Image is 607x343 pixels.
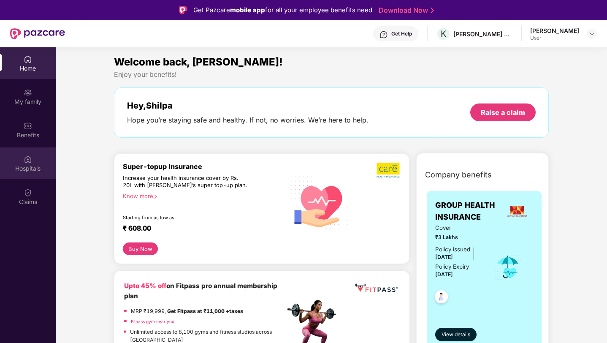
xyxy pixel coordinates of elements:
[127,116,369,125] div: Hope you’re staying safe and healthy. If not, no worries. We’re here to help.
[435,223,483,232] span: Cover
[127,101,369,111] div: Hey, Shilpa
[481,108,525,117] div: Raise a claim
[131,319,174,324] a: Fitpass gym near you
[285,167,355,237] img: svg+xml;base64,PHN2ZyB4bWxucz0iaHR0cDovL3d3dy53My5vcmcvMjAwMC9zdmciIHhtbG5zOnhsaW5rPSJodHRwOi8vd3...
[431,6,434,15] img: Stroke
[441,29,446,39] span: K
[391,30,412,37] div: Get Help
[24,122,32,130] img: svg+xml;base64,PHN2ZyBpZD0iQmVuZWZpdHMiIHhtbG5zPSJodHRwOi8vd3d3LnczLm9yZy8yMDAwL3N2ZyIgd2lkdGg9Ij...
[435,328,477,341] button: View details
[494,253,522,281] img: icon
[435,262,469,271] div: Policy Expiry
[353,281,399,295] img: fppp.png
[167,308,243,314] strong: Get Fitpass at ₹11,000 +taxes
[123,242,158,255] button: Buy Now
[114,70,549,79] div: Enjoy your benefits!
[588,30,595,37] img: svg+xml;base64,PHN2ZyBpZD0iRHJvcGRvd24tMzJ4MzIiIHhtbG5zPSJodHRwOi8vd3d3LnczLm9yZy8yMDAwL3N2ZyIgd2...
[530,35,579,41] div: User
[453,30,512,38] div: [PERSON_NAME] TECHNOLOGIES PRIVATE LIMITED
[123,215,249,220] div: Starting from as low as
[379,6,431,15] a: Download Now
[123,174,249,189] div: Increase your health insurance cover by Rs. 20L with [PERSON_NAME]’s super top-up plan.
[131,308,166,314] del: MRP ₹19,999,
[24,155,32,163] img: svg+xml;base64,PHN2ZyBpZD0iSG9zcGl0YWxzIiB4bWxucz0iaHR0cDovL3d3dy53My5vcmcvMjAwMC9zdmciIHdpZHRoPS...
[24,55,32,63] img: svg+xml;base64,PHN2ZyBpZD0iSG9tZSIgeG1sbnM9Imh0dHA6Ly93d3cudzMub3JnLzIwMDAvc3ZnIiB3aWR0aD0iMjAiIG...
[435,254,453,260] span: [DATE]
[153,194,158,199] span: right
[24,188,32,197] img: svg+xml;base64,PHN2ZyBpZD0iQ2xhaW0iIHhtbG5zPSJodHRwOi8vd3d3LnczLm9yZy8yMDAwL3N2ZyIgd2lkdGg9IjIwIi...
[230,6,265,14] strong: mobile app
[435,199,501,223] span: GROUP HEALTH INSURANCE
[123,162,285,171] div: Super-topup Insurance
[123,224,276,234] div: ₹ 608.00
[435,233,483,241] span: ₹3 Lakhs
[506,200,528,223] img: insurerLogo
[179,6,187,14] img: Logo
[123,193,280,199] div: Know more
[435,271,453,278] span: [DATE]
[431,288,452,308] img: svg+xml;base64,PHN2ZyB4bWxucz0iaHR0cDovL3d3dy53My5vcmcvMjAwMC9zdmciIHdpZHRoPSI0OC45NDMiIGhlaWdodD...
[124,282,166,290] b: Upto 45% off
[377,162,401,178] img: b5dec4f62d2307b9de63beb79f102df3.png
[530,27,579,35] div: [PERSON_NAME]
[193,5,372,15] div: Get Pazcare for all your employee benefits need
[425,169,492,181] span: Company benefits
[124,282,277,300] b: on Fitpass pro annual membership plan
[379,30,388,39] img: svg+xml;base64,PHN2ZyBpZD0iSGVscC0zMngzMiIgeG1sbnM9Imh0dHA6Ly93d3cudzMub3JnLzIwMDAvc3ZnIiB3aWR0aD...
[442,331,470,339] span: View details
[435,245,470,254] div: Policy issued
[24,88,32,97] img: svg+xml;base64,PHN2ZyB3aWR0aD0iMjAiIGhlaWdodD0iMjAiIHZpZXdCb3g9IjAgMCAyMCAyMCIgZmlsbD0ibm9uZSIgeG...
[114,56,283,68] span: Welcome back, [PERSON_NAME]!
[10,28,65,39] img: New Pazcare Logo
